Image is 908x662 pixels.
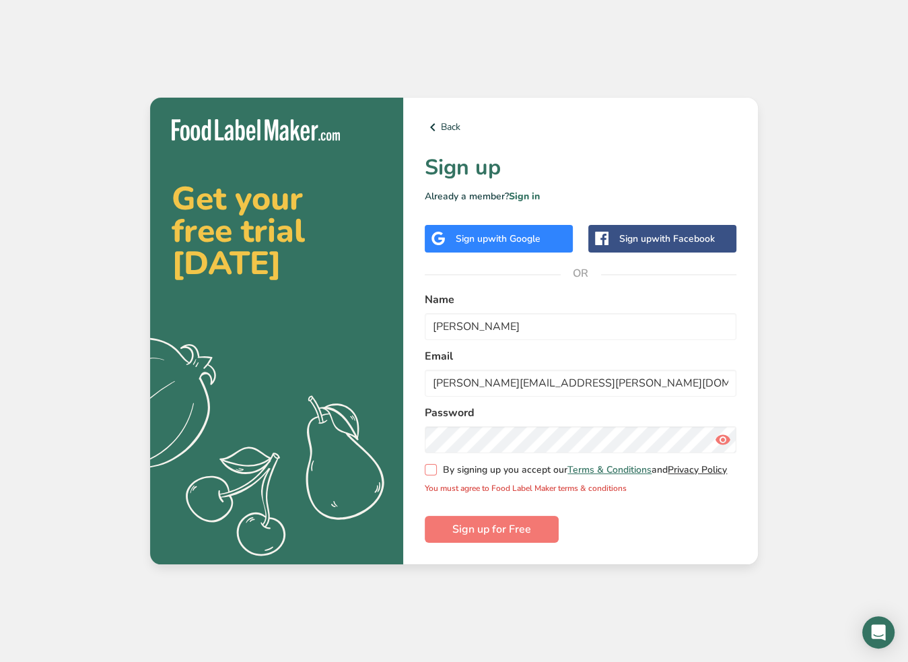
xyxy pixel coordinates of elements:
[652,232,715,245] span: with Facebook
[862,616,895,649] div: Open Intercom Messenger
[437,464,728,476] span: By signing up you accept our and
[452,521,531,537] span: Sign up for Free
[488,232,540,245] span: with Google
[425,313,736,340] input: John Doe
[668,463,727,476] a: Privacy Policy
[425,405,736,421] label: Password
[619,232,715,246] div: Sign up
[425,119,736,135] a: Back
[567,463,652,476] a: Terms & Conditions
[425,516,559,543] button: Sign up for Free
[509,190,540,203] a: Sign in
[172,183,382,279] h2: Get your free trial [DATE]
[172,119,340,141] img: Food Label Maker
[456,232,540,246] div: Sign up
[425,152,736,184] h1: Sign up
[561,253,601,294] span: OR
[425,370,736,397] input: email@example.com
[425,189,736,203] p: Already a member?
[425,482,736,494] p: You must agree to Food Label Maker terms & conditions
[425,348,736,364] label: Email
[425,292,736,308] label: Name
